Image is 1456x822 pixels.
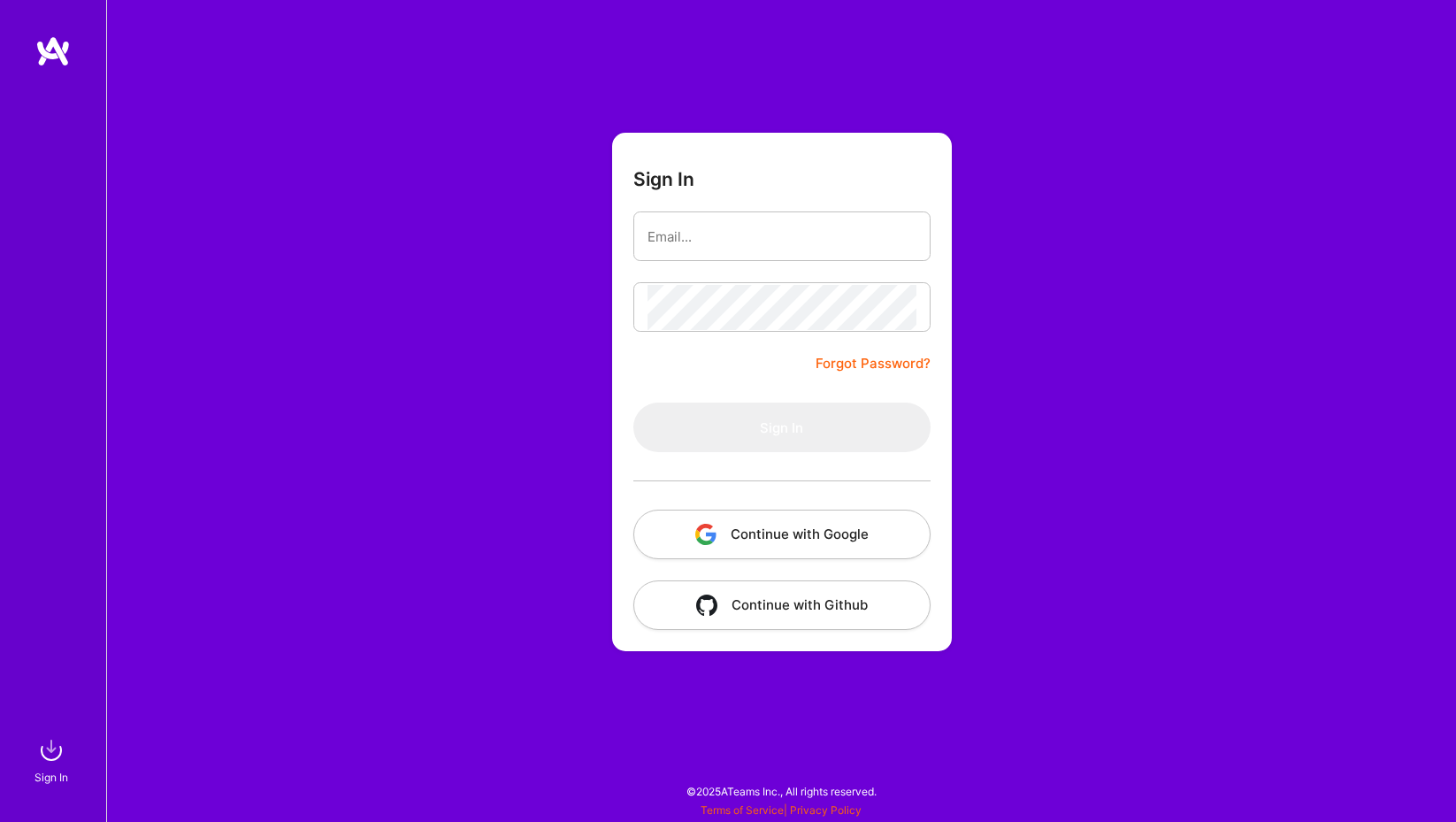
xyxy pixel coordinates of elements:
[633,510,931,559] button: Continue with Google
[37,733,69,787] a: sign inSign In
[34,733,69,768] img: sign in
[633,403,931,452] button: Sign In
[106,769,1456,813] div: © 2025 ATeams Inc., All rights reserved.
[816,353,931,374] a: Forgot Password?
[35,35,71,67] img: logo
[633,168,694,190] h3: Sign In
[696,595,717,616] img: icon
[701,803,784,817] a: Terms of Service
[695,524,717,545] img: icon
[701,803,862,817] span: |
[34,768,68,787] div: Sign In
[790,803,862,817] a: Privacy Policy
[633,580,931,630] button: Continue with Github
[648,214,916,259] input: Email...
